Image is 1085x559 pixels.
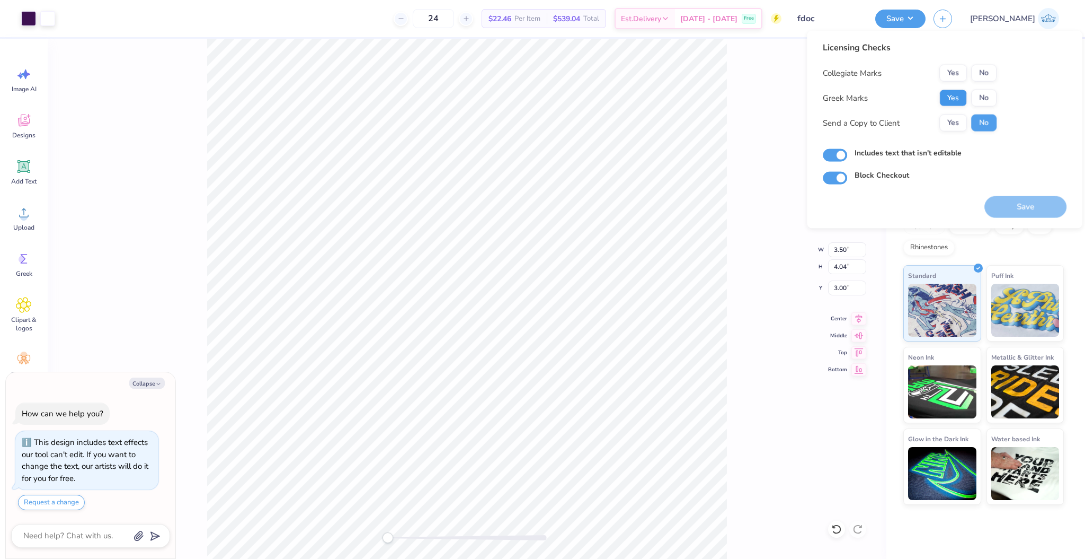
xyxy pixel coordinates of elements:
[13,223,34,232] span: Upload
[744,15,754,22] span: Free
[789,8,867,29] input: Untitled Design
[1038,8,1059,29] img: Josephine Amber Orros
[939,90,967,107] button: Yes
[965,8,1064,29] a: [PERSON_NAME]
[855,147,962,159] label: Includes text that isn't editable
[621,13,661,24] span: Est. Delivery
[939,115,967,132] button: Yes
[828,331,847,340] span: Middle
[823,117,900,129] div: Send a Copy to Client
[828,348,847,357] span: Top
[12,85,37,93] span: Image AI
[991,284,1060,337] img: Puff Ink
[991,365,1060,418] img: Metallic & Glitter Ink
[488,13,511,24] span: $22.46
[11,177,37,186] span: Add Text
[828,315,847,323] span: Center
[970,13,1035,25] span: [PERSON_NAME]
[22,437,148,484] div: This design includes text effects our tool can't edit. If you want to change the text, our artist...
[828,365,847,374] span: Bottom
[908,352,934,363] span: Neon Ink
[823,41,997,54] div: Licensing Checks
[680,13,737,24] span: [DATE] - [DATE]
[908,447,976,500] img: Glow in the Dark Ink
[129,378,165,389] button: Collapse
[16,269,32,278] span: Greek
[991,352,1054,363] span: Metallic & Glitter Ink
[908,433,968,444] span: Glow in the Dark Ink
[553,13,580,24] span: $539.04
[971,115,997,132] button: No
[383,532,393,543] div: Accessibility label
[583,13,599,24] span: Total
[908,365,976,418] img: Neon Ink
[6,316,41,333] span: Clipart & logos
[11,370,37,379] span: Decorate
[514,13,540,24] span: Per Item
[22,408,103,419] div: How can we help you?
[939,65,967,82] button: Yes
[855,170,909,181] label: Block Checkout
[903,240,955,256] div: Rhinestones
[991,433,1040,444] span: Water based Ink
[12,131,35,139] span: Designs
[971,65,997,82] button: No
[971,90,997,107] button: No
[413,9,454,28] input: – –
[18,495,85,510] button: Request a change
[823,67,882,79] div: Collegiate Marks
[875,10,926,28] button: Save
[908,270,936,281] span: Standard
[908,284,976,337] img: Standard
[991,447,1060,500] img: Water based Ink
[823,92,868,104] div: Greek Marks
[991,270,1013,281] span: Puff Ink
